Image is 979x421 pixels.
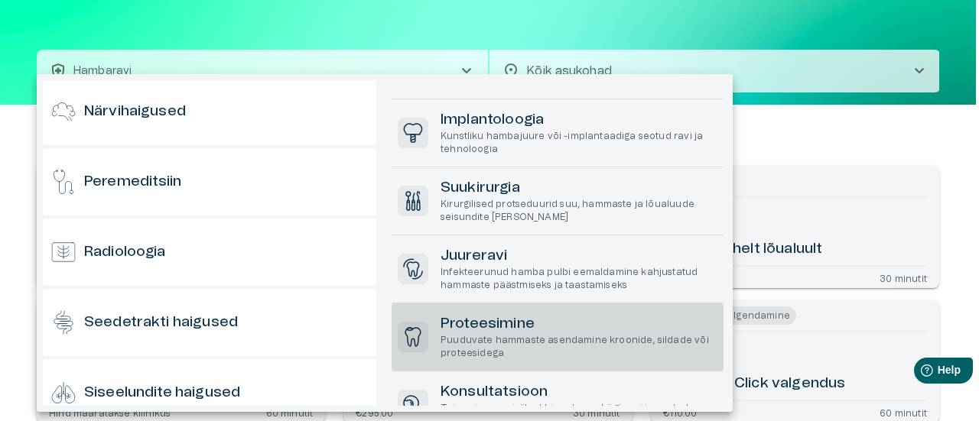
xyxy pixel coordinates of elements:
h6: Närvihaigused [84,102,186,122]
h6: Seedetrakti haigused [84,313,238,333]
h6: Siseelundite haigused [84,383,240,403]
h6: Proteesimine [441,314,717,335]
h6: Implantoloogia [441,110,717,131]
h6: Konsultatsioon [441,382,717,403]
h6: Peremeditsiin [84,172,181,193]
h6: Juureravi [441,246,717,267]
h6: Suukirurgia [441,178,717,199]
p: Kirurgilised protseduurid suu, hammaste ja lõualuude seisundite [PERSON_NAME] [441,198,717,224]
p: Kunstliku hambajuure või -implantaadiga seotud ravi ja tehnoloogia [441,130,717,156]
p: Puuduvate hammaste asendamine kroonide, sildade või proteesidega [441,334,717,360]
p: Infekteerunud hamba pulbi eemaldamine kahjustatud hammaste päästmiseks ja taastamiseks [441,266,717,292]
h6: Radioloogia [84,242,166,263]
iframe: Help widget launcher [860,351,979,394]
